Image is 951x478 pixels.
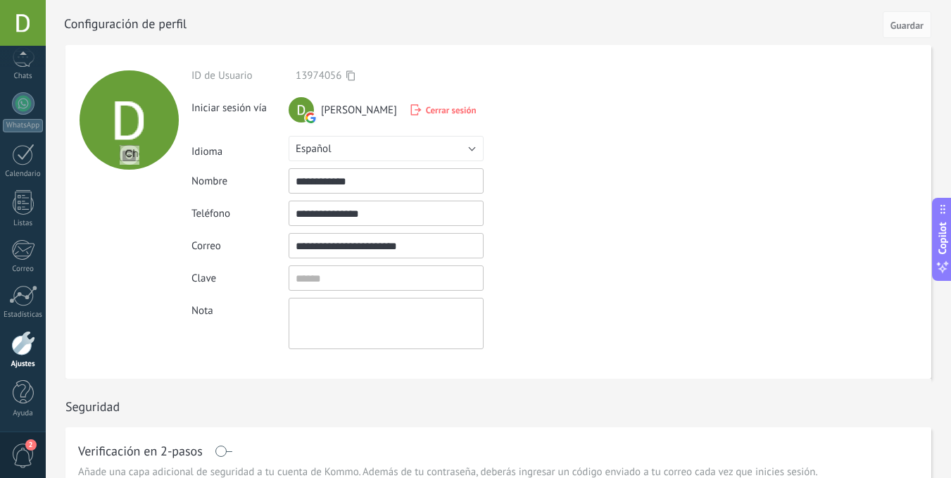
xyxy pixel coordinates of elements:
span: Copilot [936,222,950,254]
div: Correo [3,265,44,274]
div: Ayuda [3,409,44,418]
div: Estadísticas [3,310,44,320]
div: Chats [3,72,44,81]
div: Ajustes [3,360,44,369]
div: Nota [191,298,289,317]
div: Idioma [191,139,289,158]
div: Nombre [191,175,289,188]
h1: Seguridad [65,398,120,415]
h1: Verificación en 2-pasos [78,446,203,457]
span: 2 [25,439,37,451]
span: Guardar [890,20,924,30]
div: Calendario [3,170,44,179]
div: ID de Usuario [191,69,289,82]
span: [PERSON_NAME] [321,103,397,117]
div: Teléfono [191,207,289,220]
div: WhatsApp [3,119,43,132]
button: Español [289,136,484,161]
span: Cerrar sesión [426,104,477,116]
div: Listas [3,219,44,228]
div: Iniciar sesión vía [191,96,289,115]
span: Español [296,142,332,156]
div: Correo [191,239,289,253]
button: Guardar [883,11,931,38]
div: Clave [191,272,289,285]
span: 13974056 [296,69,341,82]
